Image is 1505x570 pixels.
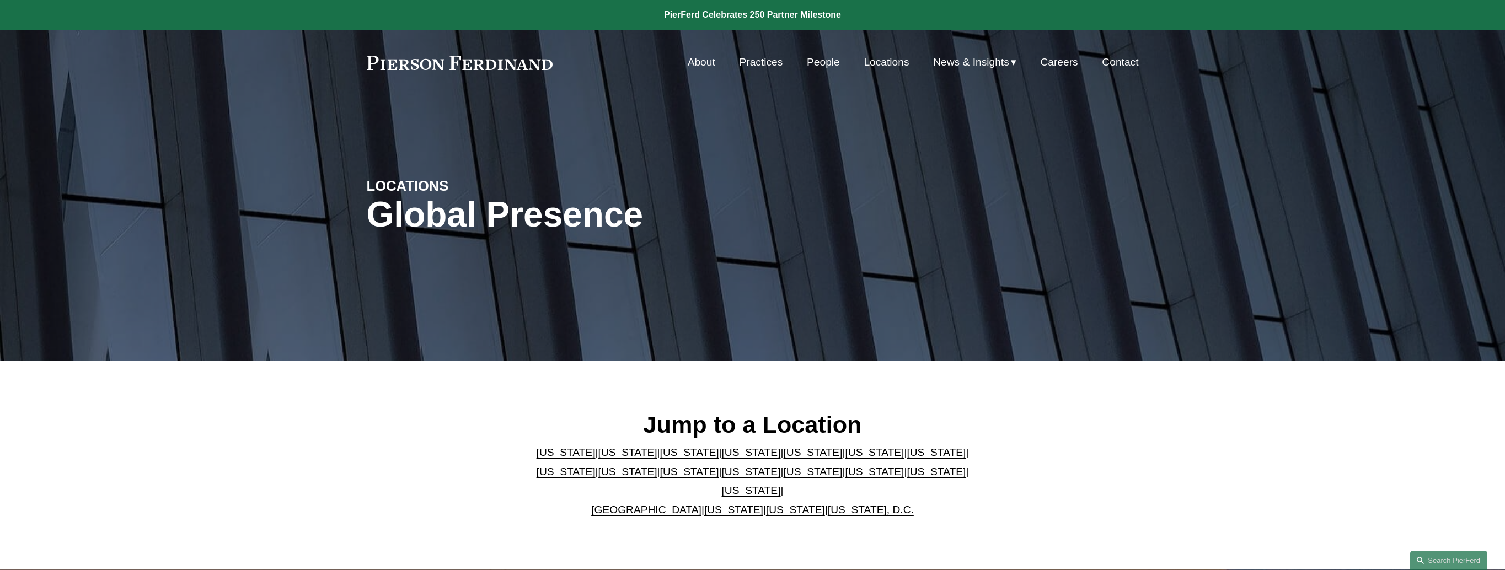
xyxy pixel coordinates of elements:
a: [US_STATE] [537,447,596,458]
a: [US_STATE] [783,447,842,458]
a: [US_STATE] [722,447,781,458]
a: [US_STATE] [660,466,719,477]
a: Search this site [1410,551,1487,570]
a: [US_STATE] [722,485,781,496]
a: [US_STATE] [907,447,966,458]
a: About [688,52,715,73]
h4: LOCATIONS [367,177,560,195]
a: [US_STATE] [537,466,596,477]
a: Careers [1040,52,1078,73]
a: [US_STATE] [783,466,842,477]
a: [US_STATE] [845,447,904,458]
a: [US_STATE] [766,504,825,515]
h2: Jump to a Location [527,410,978,439]
span: News & Insights [933,53,1009,72]
a: [US_STATE] [598,447,657,458]
a: folder dropdown [933,52,1016,73]
a: [US_STATE] [907,466,966,477]
p: | | | | | | | | | | | | | | | | | | [527,443,978,519]
a: [US_STATE] [660,447,719,458]
a: [GEOGRAPHIC_DATA] [591,504,701,515]
a: [US_STATE] [598,466,657,477]
h1: Global Presence [367,195,881,235]
a: Practices [739,52,783,73]
a: Locations [864,52,909,73]
a: Contact [1102,52,1138,73]
a: People [807,52,840,73]
a: [US_STATE] [845,466,904,477]
a: [US_STATE] [722,466,781,477]
a: [US_STATE], D.C. [828,504,914,515]
a: [US_STATE] [704,504,763,515]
